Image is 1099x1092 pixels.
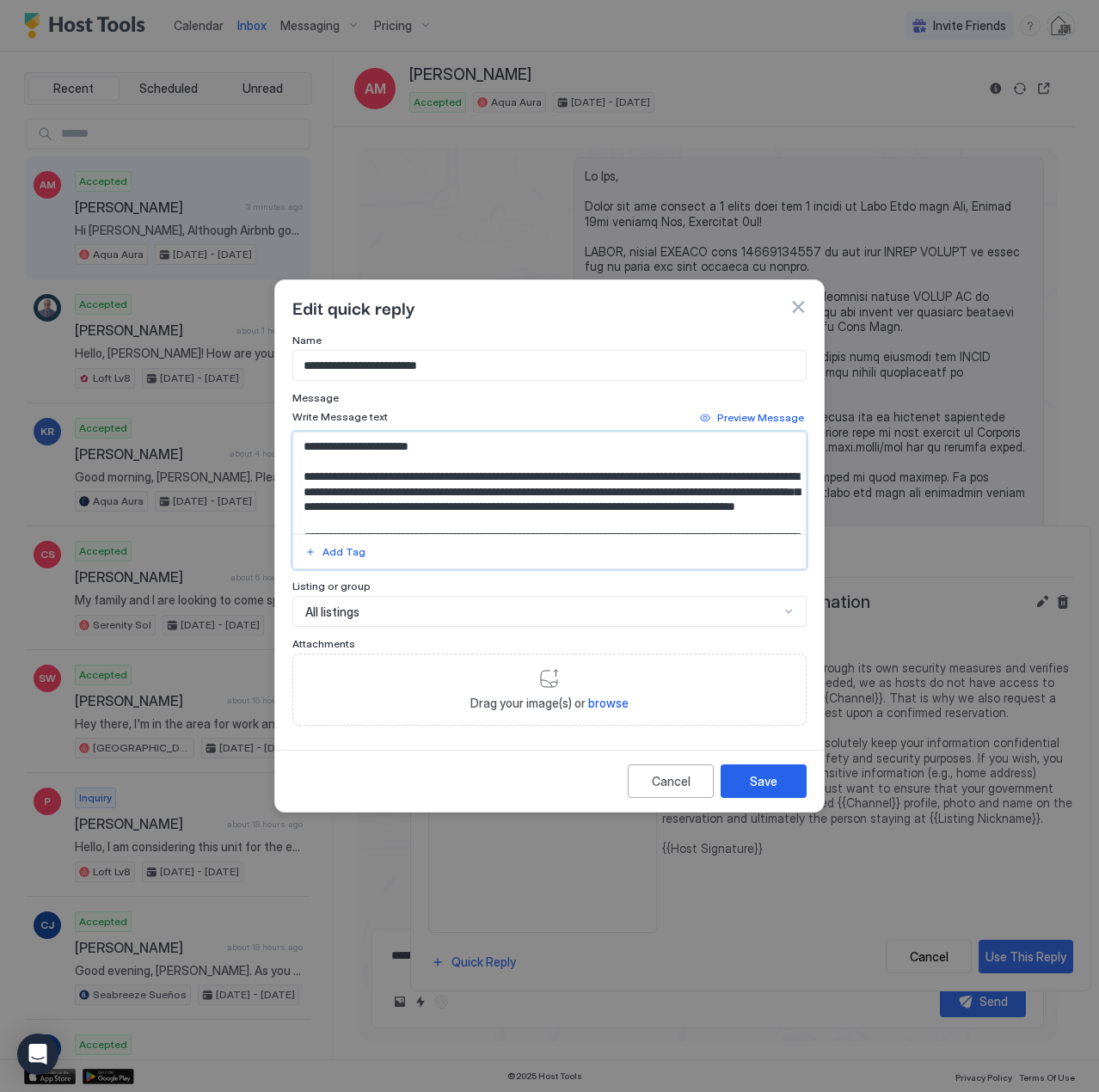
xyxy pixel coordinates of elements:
button: Preview Message [697,408,807,428]
button: Add Tag [303,542,368,562]
span: Write Message text [292,410,388,423]
span: browse [588,696,629,710]
div: Save [750,772,777,790]
button: Save [721,764,807,798]
span: Drag your image(s) or [470,696,629,711]
span: All listings [305,604,359,620]
input: Input Field [293,351,806,380]
div: Add Tag [322,544,365,560]
span: Message [292,391,339,404]
div: Preview Message [717,410,804,426]
span: Listing or group [292,580,371,592]
button: Cancel [628,764,714,798]
div: Cancel [652,772,691,790]
textarea: Input Field [293,433,806,534]
span: Name [292,334,322,347]
span: Attachments [292,637,355,650]
div: Open Intercom Messenger [17,1034,58,1075]
span: Edit quick reply [292,294,415,320]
